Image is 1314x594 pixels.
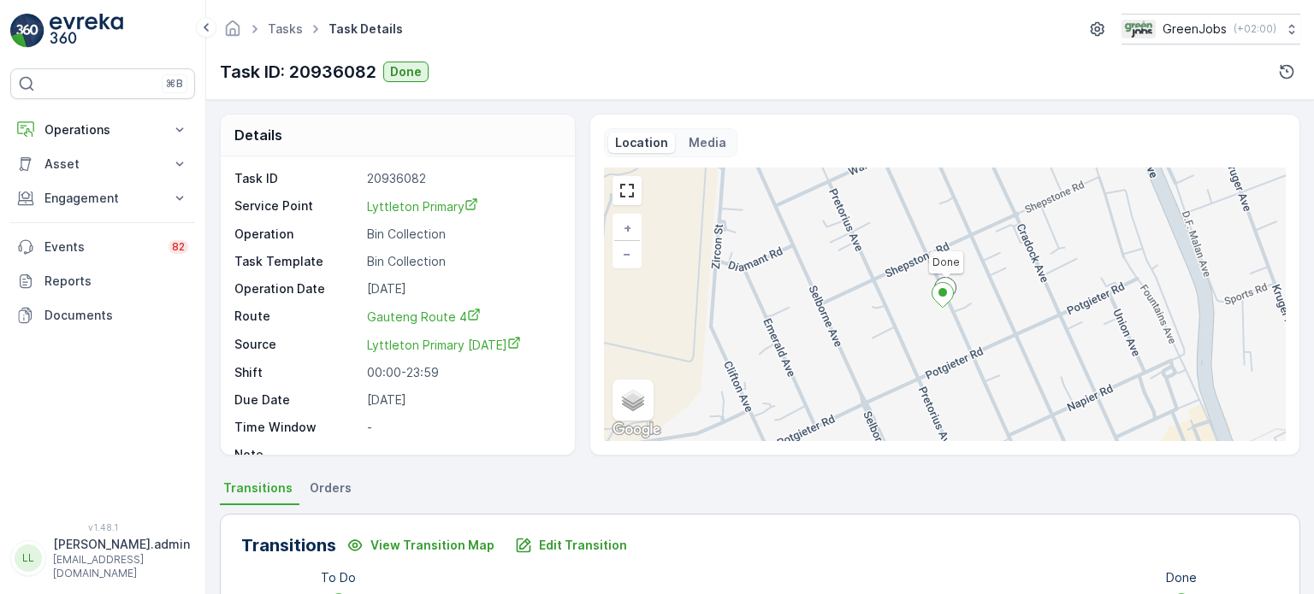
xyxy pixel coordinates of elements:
p: [DATE] [367,280,556,297]
div: LL [15,544,42,572]
a: Zoom Out [614,241,640,267]
a: Tasks [268,21,303,36]
span: Transitions [223,479,293,497]
p: Events [44,238,158,256]
span: v 1.48.1 [10,522,195,532]
p: Route [234,308,360,326]
p: Time Window [234,419,360,436]
button: GreenJobs(+02:00) [1122,14,1300,44]
p: Task ID [234,170,360,187]
a: Events82 [10,230,195,264]
p: [EMAIL_ADDRESS][DOMAIN_NAME] [53,553,190,580]
p: Documents [44,307,188,324]
img: logo [10,14,44,48]
a: View Fullscreen [614,178,640,203]
p: [DATE] [367,391,556,409]
p: Engagement [44,190,161,207]
p: Task Template [234,253,360,270]
p: Done [390,63,422,80]
p: Note [234,446,360,463]
img: logo_light-DOdMpM7g.png [50,14,123,48]
p: ⌘B [166,77,183,91]
p: Shift [234,364,360,381]
p: 00:00-23:59 [367,364,556,381]
span: Orders [310,479,352,497]
a: Documents [10,298,195,332]
p: Operation Date [234,280,360,297]
p: Service Point [234,197,360,215]
a: Layers [614,381,652,419]
a: Zoom In [614,215,640,241]
img: Google [608,419,665,441]
p: Asset [44,156,161,173]
p: View Transition Map [370,537,494,554]
p: Transitions [241,532,336,558]
span: + [624,221,631,235]
button: Asset [10,147,195,181]
p: Details [234,125,282,145]
p: To Do [321,569,356,586]
button: Done [383,62,429,82]
a: Reports [10,264,195,298]
p: - [367,419,556,436]
p: Location [615,134,668,151]
span: Lyttleton Primary [367,199,478,214]
button: Engagement [10,181,195,215]
img: Green_Jobs_Logo.png [1122,20,1156,38]
p: GreenJobs [1163,21,1227,38]
p: Operation [234,226,360,243]
button: Edit Transition [505,532,637,559]
span: Gauteng Route 4 [367,309,481,324]
p: Media [689,134,726,151]
p: Operations [44,121,161,138]
a: Open this area in Google Maps (opens a new window) [608,419,665,441]
p: Due Date [234,391,360,409]
button: View Transition Map [336,532,505,559]
p: Bin Collection [367,253,556,270]
p: - [367,446,556,463]
p: Source [234,336,360,354]
span: − [623,246,631,261]
button: Operations [10,113,195,147]
a: Homepage [223,26,242,40]
p: Edit Transition [539,537,627,554]
span: Lyttleton Primary [DATE] [367,338,521,352]
p: Reports [44,273,188,290]
p: Task ID: 20936082 [220,59,376,85]
a: Lyttleton Primary [367,197,556,215]
p: 20936082 [367,170,556,187]
p: [PERSON_NAME].admin [53,536,190,553]
span: Task Details [325,21,406,38]
a: Gauteng Route 4 [367,308,556,326]
p: Bin Collection [367,226,556,243]
button: LL[PERSON_NAME].admin[EMAIL_ADDRESS][DOMAIN_NAME] [10,536,195,580]
a: Lyttleton Primary Monday [367,336,556,354]
p: 82 [172,240,185,254]
p: Done [1166,569,1197,586]
p: ( +02:00 ) [1234,22,1276,36]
